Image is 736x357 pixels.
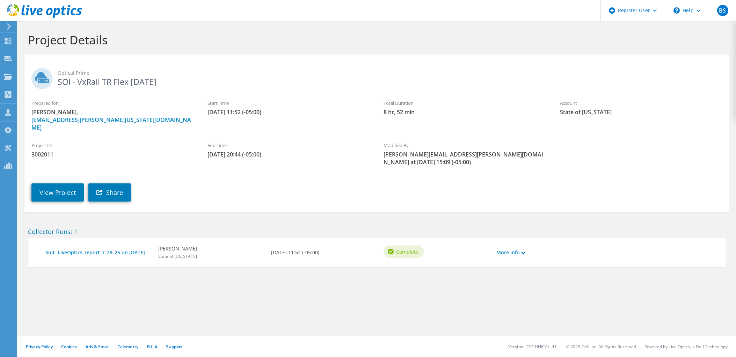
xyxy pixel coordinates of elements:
[147,344,158,350] a: EULA
[26,344,53,350] a: Privacy Policy
[644,344,728,350] li: Powered by Live Optics, a Dell Technology
[158,245,197,253] b: [PERSON_NAME]
[118,344,138,350] a: Telemetry
[31,183,84,202] a: View Project
[384,100,546,107] label: Total Duration
[31,100,194,107] label: Prepared for
[207,151,370,158] span: [DATE] 20:44 (-05:00)
[31,116,191,131] a: [EMAIL_ADDRESS][PERSON_NAME][US_STATE][DOMAIN_NAME]
[566,344,636,350] li: © 2025 Dell Inc. All Rights Reserved
[384,151,546,166] span: [PERSON_NAME][EMAIL_ADDRESS][PERSON_NAME][DOMAIN_NAME] at [DATE] 15:09 (-05:00)
[88,183,131,202] a: Share
[207,100,370,107] label: Start Time
[560,108,722,116] span: State of [US_STATE]
[166,344,182,350] a: Support
[207,108,370,116] span: [DATE] 11:52 (-05:00)
[271,249,319,256] b: [DATE] 11:52 (-05:00)
[45,249,151,256] a: SoIL_LiveOptics_report_7_29_25 on [DATE]
[560,100,722,107] label: Account
[508,344,558,350] li: Version: [TECHNICAL_ID]
[673,7,680,14] svg: \n
[58,69,722,77] span: Optical Prime
[496,249,525,256] a: More Info
[86,344,109,350] a: Ads & Email
[207,142,370,149] label: End Time
[61,344,77,350] a: Cookies
[28,228,726,235] h2: Collector Runs: 1
[384,108,546,116] span: 8 hr, 52 min
[28,32,722,47] h1: Project Details
[31,68,722,86] h2: SOI - VxRail TR Flex [DATE]
[31,151,194,158] span: 3002011
[31,108,194,131] span: [PERSON_NAME],
[396,248,418,255] span: Complete
[384,142,546,149] label: Modified By
[717,5,728,16] span: BS
[31,142,194,149] label: Project ID
[158,253,197,259] span: State of [US_STATE]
